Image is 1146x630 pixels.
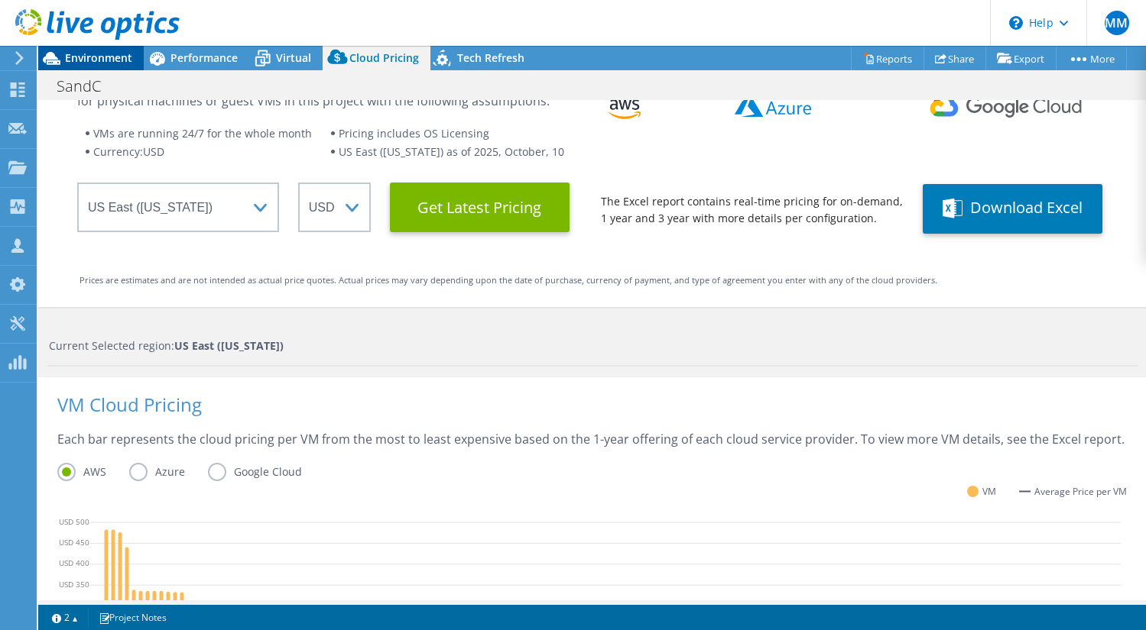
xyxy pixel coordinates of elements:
span: MM [1105,11,1129,35]
a: More [1056,47,1127,70]
label: Google Cloud [208,463,325,481]
a: Project Notes [88,608,177,627]
a: 2 [41,608,89,627]
span: Cloud Pricing [349,50,419,65]
span: VM [982,483,996,500]
label: Azure [129,463,208,481]
text: USD 500 [59,515,89,526]
div: The Excel report contains real-time pricing for on-demand, 1 year and 3 year with more details pe... [601,193,904,227]
div: Prices are estimates and are not intended as actual price quotes. Actual prices may vary dependin... [80,272,1105,289]
text: USD 350 [59,579,89,590]
div: Each bar represents the cloud pricing per VM from the most to least expensive based on the 1-year... [57,431,1127,463]
span: Pricing includes OS Licensing [339,126,489,141]
label: AWS [57,463,129,481]
a: Share [924,47,986,70]
span: Virtual [276,50,311,65]
h1: SandC [50,78,125,95]
strong: US East ([US_STATE]) [174,338,284,353]
text: USD 400 [59,557,89,568]
text: USD 300 [59,599,89,610]
span: Environment [65,50,132,65]
text: USD 450 [59,537,89,548]
div: Current Selected region: [49,338,1138,354]
a: Reports [851,47,924,70]
span: VMs are running 24/7 for the whole month [93,126,312,141]
a: Export [985,47,1057,70]
button: Download Excel [923,184,1102,234]
svg: \n [1009,16,1023,30]
button: Get Latest Pricing [390,183,570,232]
span: Currency: USD [93,144,164,159]
span: Average Price per VM [1034,483,1127,500]
div: VM Cloud Pricing [57,396,1127,431]
span: US East ([US_STATE]) as of 2025, October, 10 [339,144,564,159]
span: Tech Refresh [457,50,524,65]
span: Performance [170,50,238,65]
